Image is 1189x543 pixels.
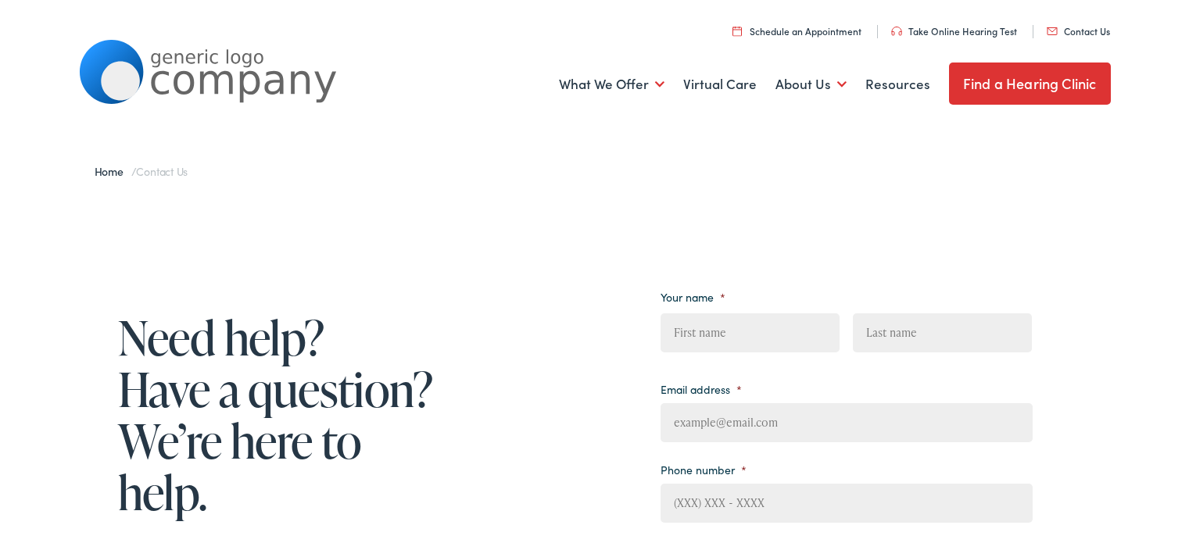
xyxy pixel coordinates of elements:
label: Email address [661,382,742,396]
h1: Need help? Have a question? We’re here to help. [118,312,439,518]
input: (XXX) XXX - XXXX [661,484,1033,523]
a: Take Online Hearing Test [891,24,1017,38]
img: utility icon [1047,27,1058,35]
span: / [95,163,188,179]
input: example@email.com [661,403,1033,442]
a: Schedule an Appointment [732,24,861,38]
span: Contact Us [136,163,188,179]
a: What We Offer [559,55,664,113]
a: Virtual Care [683,55,757,113]
input: First name [661,313,840,352]
a: Find a Hearing Clinic [949,63,1111,105]
a: Contact Us [1047,24,1110,38]
input: Last name [853,313,1032,352]
img: utility icon [891,27,902,36]
a: Resources [865,55,930,113]
a: About Us [775,55,847,113]
label: Phone number [661,463,747,477]
img: utility icon [732,26,742,36]
label: Your name [661,290,725,304]
a: Home [95,163,131,179]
